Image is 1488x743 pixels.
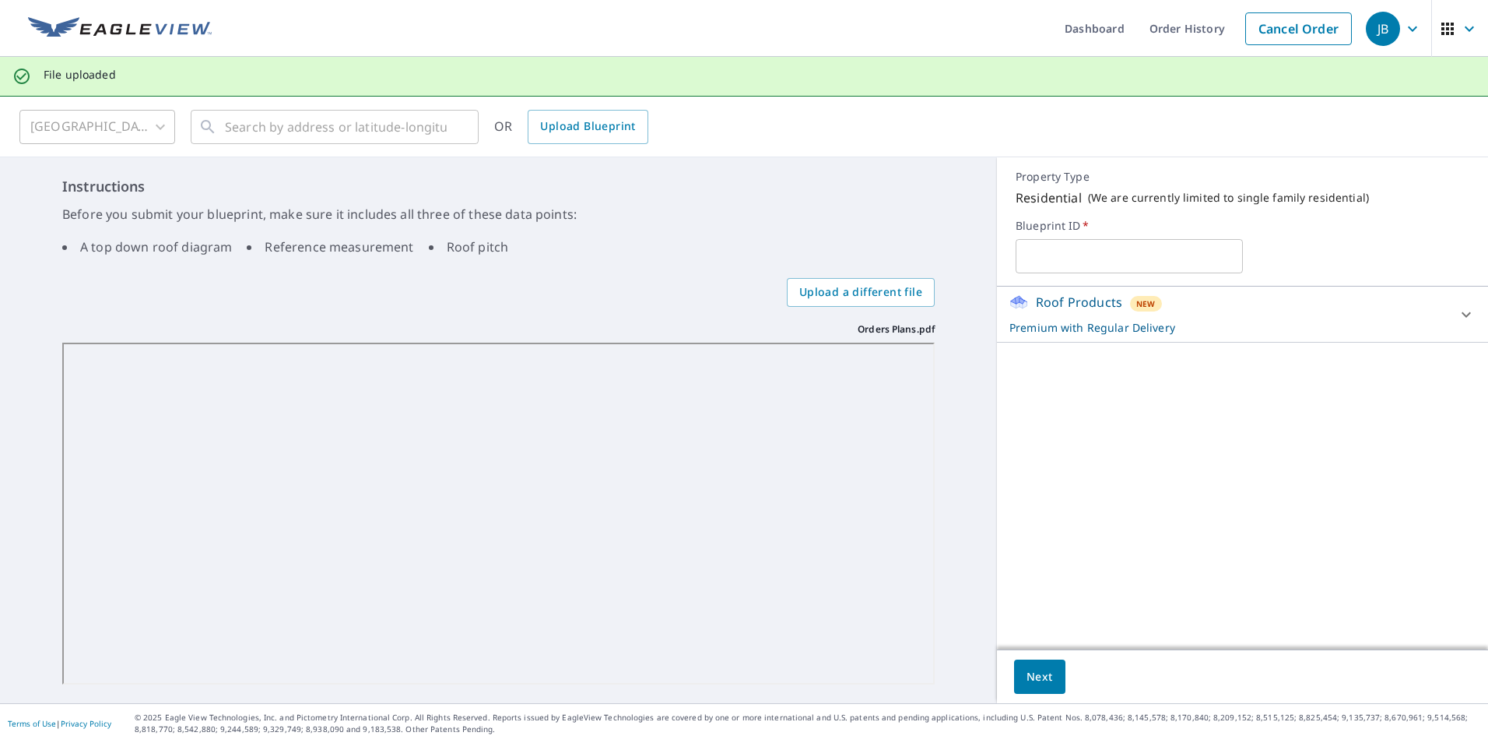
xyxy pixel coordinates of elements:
[1016,188,1082,207] p: Residential
[135,712,1480,735] p: © 2025 Eagle View Technologies, Inc. and Pictometry International Corp. All Rights Reserved. Repo...
[528,110,647,144] a: Upload Blueprint
[1016,219,1469,233] label: Blueprint ID
[799,283,922,302] span: Upload a different file
[1366,12,1400,46] div: JB
[1027,667,1053,687] span: Next
[247,238,413,256] li: Reference measurement
[44,68,116,82] p: File uploaded
[19,105,175,149] div: [GEOGRAPHIC_DATA]
[787,278,935,307] label: Upload a different file
[62,176,935,197] h6: Instructions
[494,110,648,144] div: OR
[62,343,935,685] iframe: Orders Plans.pdf
[1014,660,1065,695] button: Next
[225,105,447,149] input: Search by address or latitude-longitude
[1245,12,1352,45] a: Cancel Order
[8,719,111,728] p: |
[1136,298,1156,310] span: New
[61,718,111,729] a: Privacy Policy
[540,117,635,136] span: Upload Blueprint
[1016,170,1469,184] p: Property Type
[429,238,509,256] li: Roof pitch
[8,718,56,729] a: Terms of Use
[62,205,935,224] p: Before you submit your blueprint, make sure it includes all three of these data points:
[1009,319,1448,336] p: Premium with Regular Delivery
[28,17,212,40] img: EV Logo
[1009,293,1476,336] div: Roof ProductsNewPremium with Regular Delivery
[858,322,935,336] p: Orders Plans.pdf
[62,238,232,256] li: A top down roof diagram
[1036,293,1122,312] p: Roof Products
[1088,191,1369,205] p: ( We are currently limited to single family residential )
